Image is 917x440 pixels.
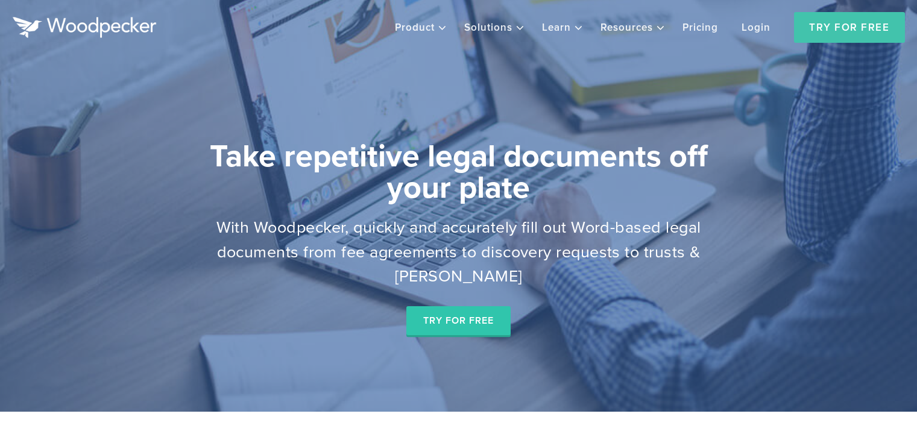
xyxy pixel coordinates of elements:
[672,14,728,40] a: Pricing
[406,306,510,335] a: Try FOR FREE
[190,140,728,203] strong: Take repetitive legal documents off your plate
[190,215,728,288] p: With Woodpecker, quickly and accurately fill out Word-based legal documents from fee agreements t...
[590,14,663,40] div: Resources
[532,14,581,40] div: Learn
[794,12,905,43] a: Try For Free
[385,14,445,40] div: Product
[731,14,781,40] a: Login
[454,14,523,40] div: Solutions
[12,17,157,38] img: Woodpecker | Legal Document Automation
